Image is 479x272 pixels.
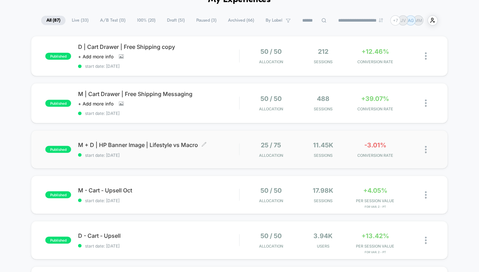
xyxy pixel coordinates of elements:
[45,237,71,244] span: published
[259,106,283,111] span: Allocation
[95,16,131,25] span: A/B Test ( 13 )
[78,187,239,194] span: M - Cart - Upsell Oct
[425,146,427,153] img: close
[313,232,333,240] span: 3.94k
[259,153,283,158] span: Allocation
[318,48,328,55] span: 212
[351,205,400,208] span: for Var. 2 - PT
[259,59,283,64] span: Allocation
[78,243,239,249] span: start date: [DATE]
[317,95,329,102] span: 488
[78,64,239,69] span: start date: [DATE]
[351,153,400,158] span: CONVERSION RATE
[361,95,389,102] span: +39.07%
[351,59,400,64] span: CONVERSION RATE
[401,18,406,23] p: JV
[351,106,400,111] span: CONVERSION RATE
[266,18,282,23] span: By Label
[78,54,114,59] span: + Add more info
[45,100,71,107] span: published
[408,18,414,23] p: AG
[78,141,239,148] span: M + D | HP Banner Image | Lifestyle vs Macro
[67,16,94,25] span: Live ( 33 )
[78,111,239,116] span: start date: [DATE]
[78,90,239,97] span: M | Cart Drawer | Free Shipping Messaging
[299,106,348,111] span: Sessions
[415,18,423,23] p: MM
[351,198,400,203] span: PER SESSION VALUE
[223,16,259,25] span: Archived ( 66 )
[191,16,222,25] span: Paused ( 3 )
[313,187,333,194] span: 17.98k
[362,48,389,55] span: +12.46%
[78,232,239,239] span: D - Cart - Upsell
[45,191,71,198] span: published
[379,18,383,22] img: end
[299,244,348,249] span: Users
[299,59,348,64] span: Sessions
[351,244,400,249] span: PER SESSION VALUE
[351,250,400,254] span: for Var. 2 - PT
[425,191,427,199] img: close
[362,232,389,240] span: +13.42%
[425,100,427,107] img: close
[425,237,427,244] img: close
[425,52,427,60] img: close
[260,232,282,240] span: 50 / 50
[261,141,281,149] span: 25 / 75
[78,101,114,106] span: + Add more info
[260,48,282,55] span: 50 / 50
[260,187,282,194] span: 50 / 50
[260,95,282,102] span: 50 / 50
[162,16,190,25] span: Draft ( 51 )
[299,198,348,203] span: Sessions
[259,244,283,249] span: Allocation
[363,187,387,194] span: +4.05%
[78,198,239,203] span: start date: [DATE]
[313,141,333,149] span: 11.45k
[299,153,348,158] span: Sessions
[132,16,161,25] span: 100% ( 20 )
[78,153,239,158] span: start date: [DATE]
[259,198,283,203] span: Allocation
[45,53,71,60] span: published
[41,16,66,25] span: All ( 87 )
[364,141,386,149] span: -3.01%
[45,146,71,153] span: published
[78,43,239,50] span: D | Cart Drawer | Free Shipping copy
[390,15,401,25] div: + 7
